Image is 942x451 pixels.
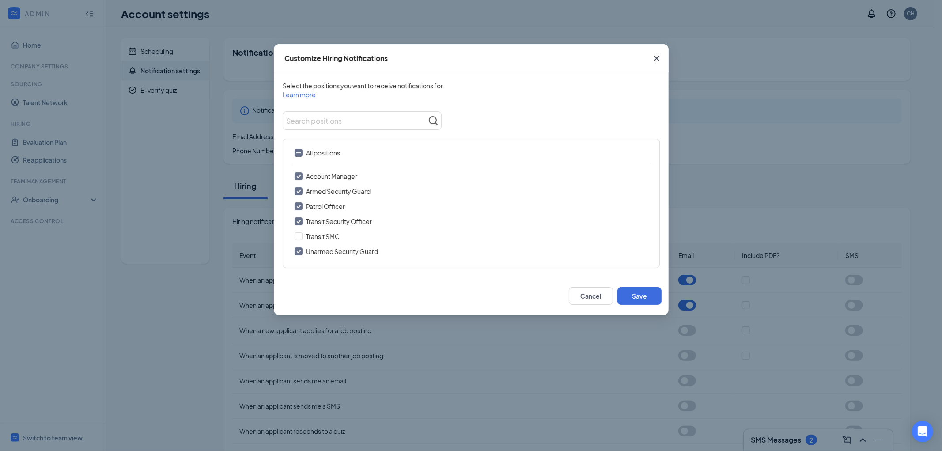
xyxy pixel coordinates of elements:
svg: Cross [651,53,662,64]
span: Learn more [283,90,316,99]
span: Account Manager [306,172,357,180]
span: Transit Security Officer [306,217,372,225]
span: Armed Security Guard [306,187,371,195]
span: Select the positions you want to receive notifications for. [283,81,444,99]
span: All positions [306,149,340,157]
button: Cancel [569,287,613,305]
input: Search positions [283,111,442,130]
span: Patrol Officer [306,202,345,210]
div: Open Intercom Messenger [912,421,933,442]
span: Unarmed Security Guard [306,247,378,255]
button: Save [617,287,662,305]
button: Close [645,44,669,72]
svg: MagnifyingGlass [428,115,439,126]
a: Learn more [283,90,444,99]
div: Customize Hiring Notifications [284,53,388,63]
span: Transit SMC [306,232,340,240]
